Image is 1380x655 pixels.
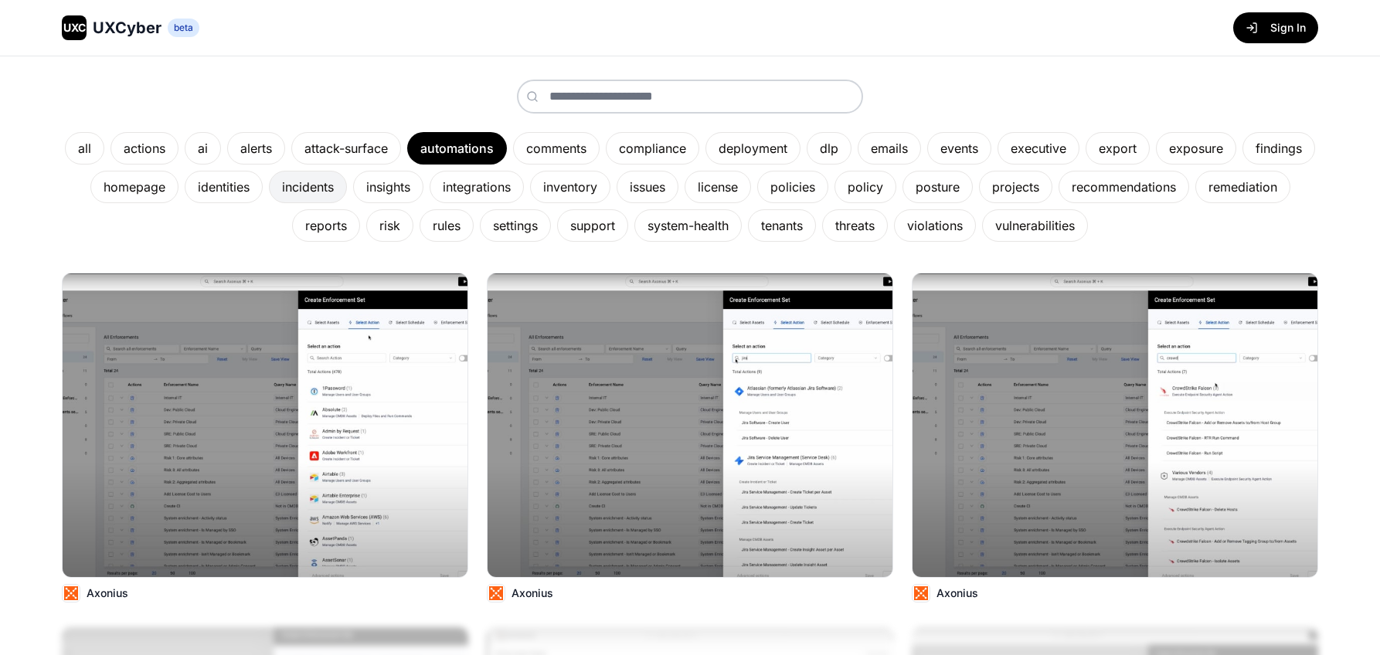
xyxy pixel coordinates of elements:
[982,209,1088,242] div: vulnerabilities
[430,171,524,203] div: integrations
[227,132,285,165] div: alerts
[110,132,178,165] div: actions
[480,209,551,242] div: settings
[1059,171,1189,203] div: recommendations
[998,132,1079,165] div: executive
[1086,132,1150,165] div: export
[1242,132,1315,165] div: findings
[530,171,610,203] div: inventory
[87,585,128,601] p: Axonius
[185,171,263,203] div: identities
[822,209,888,242] div: threats
[291,132,401,165] div: attack-surface
[606,132,699,165] div: compliance
[488,585,505,602] img: Axonius logo
[168,19,199,37] span: beta
[913,585,930,602] img: Axonius logo
[936,585,978,601] p: Axonius
[512,585,553,601] p: Axonius
[834,171,896,203] div: policy
[185,132,221,165] div: ai
[705,132,800,165] div: deployment
[407,132,507,165] div: automations
[894,209,976,242] div: violations
[93,17,161,39] span: UXCyber
[979,171,1052,203] div: projects
[1233,12,1318,43] button: Sign In
[513,132,600,165] div: comments
[269,171,347,203] div: incidents
[292,209,360,242] div: reports
[366,209,413,242] div: risk
[757,171,828,203] div: policies
[90,171,178,203] div: homepage
[913,273,1317,577] img: Image from Axonius
[685,171,751,203] div: license
[1195,171,1290,203] div: remediation
[748,209,816,242] div: tenants
[617,171,678,203] div: issues
[858,132,921,165] div: emails
[63,20,86,36] span: UXC
[63,585,80,602] img: Axonius logo
[63,273,467,577] img: Image from Axonius
[634,209,742,242] div: system-health
[1156,132,1236,165] div: exposure
[488,273,892,577] img: Image from Axonius
[902,171,973,203] div: posture
[62,15,199,40] a: UXCUXCyberbeta
[807,132,851,165] div: dlp
[353,171,423,203] div: insights
[420,209,474,242] div: rules
[927,132,991,165] div: events
[557,209,628,242] div: support
[65,132,104,165] div: all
